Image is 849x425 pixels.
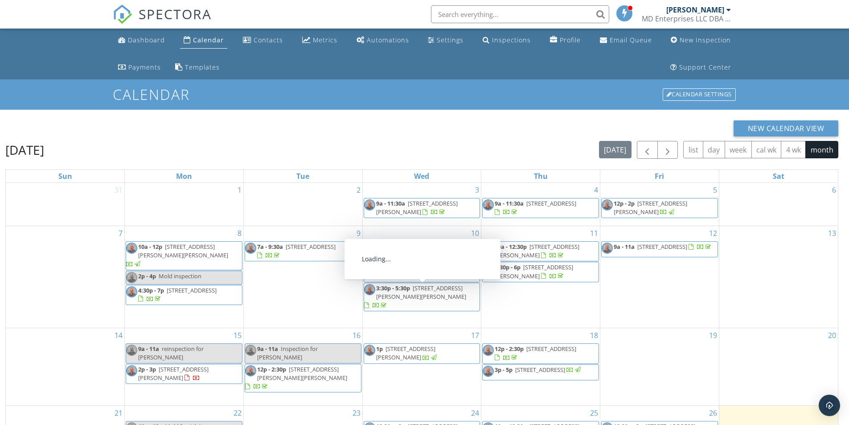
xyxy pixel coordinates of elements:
a: Go to September 23, 2025 [351,406,362,420]
a: Company Profile [546,32,584,49]
span: [STREET_ADDRESS][PERSON_NAME] [495,243,579,259]
img: photocropped_1.jpg [364,284,375,295]
span: 12p - 2:30p [495,345,524,353]
button: cal wk [751,141,782,158]
a: Go to August 31, 2025 [113,183,124,197]
td: Go to September 15, 2025 [125,328,244,405]
span: 9a - 11:30a [376,243,405,251]
div: MD Enterprises LLC DBA Noble Property Inspections [642,14,731,23]
img: photocropped_1.jpg [364,263,375,274]
a: Contacts [239,32,287,49]
a: 7a - 9:30a [STREET_ADDRESS] [245,241,361,261]
a: 12p - 2:30p [STREET_ADDRESS][PERSON_NAME][PERSON_NAME] [245,364,361,393]
img: photocropped_1.jpg [245,365,256,376]
span: 7a - 9:30a [257,243,283,251]
div: Payments [128,63,161,71]
td: Go to September 1, 2025 [125,183,244,226]
a: Go to September 20, 2025 [826,328,838,342]
a: 3p - 5p [STREET_ADDRESS] [482,364,599,380]
a: Go to September 1, 2025 [236,183,243,197]
a: Go to September 17, 2025 [469,328,481,342]
a: Automations (Basic) [353,32,413,49]
td: Go to September 10, 2025 [362,226,481,328]
a: 12p - 2:30p [STREET_ADDRESS] [495,345,576,361]
a: Saturday [771,170,786,182]
a: Go to September 11, 2025 [588,226,600,240]
td: Go to August 31, 2025 [6,183,125,226]
span: 12p - 2:30p [257,365,286,373]
span: 1p - 3:30p [376,263,402,271]
a: Go to September 9, 2025 [355,226,362,240]
td: Go to September 4, 2025 [481,183,600,226]
span: 9a - 11a [257,345,278,353]
img: photocropped_1.jpg [364,345,375,356]
a: Payments [115,59,164,76]
a: 12p - 2p [STREET_ADDRESS][PERSON_NAME] [614,199,687,216]
span: 4:30p - 7p [138,286,164,294]
button: Next month [657,141,678,159]
span: [STREET_ADDRESS][PERSON_NAME] [495,263,573,280]
a: Go to September 3, 2025 [473,183,481,197]
a: 9a - 11a [STREET_ADDRESS] [614,243,713,251]
span: [STREET_ADDRESS][PERSON_NAME] [614,199,687,216]
a: 9a - 11:30a [STREET_ADDRESS][PERSON_NAME] [364,198,480,218]
img: photocropped_1.jpg [245,243,256,254]
img: photocropped_1.jpg [602,199,613,210]
span: Mold inspection [159,272,201,280]
td: Go to September 18, 2025 [481,328,600,405]
td: Go to September 11, 2025 [481,226,600,328]
img: photocropped_1.jpg [483,263,494,274]
span: 1p [376,345,383,353]
span: [STREET_ADDRESS][PERSON_NAME][PERSON_NAME] [376,284,466,301]
a: 1p [STREET_ADDRESS][PERSON_NAME] [364,343,480,363]
span: [STREET_ADDRESS][PERSON_NAME] [376,263,455,280]
img: photocropped_1.jpg [483,366,494,377]
a: Email Queue [596,32,656,49]
a: 10a - 12:30p [STREET_ADDRESS][PERSON_NAME] [495,243,579,259]
img: photocropped_1.jpg [602,243,613,254]
a: Go to September 18, 2025 [588,328,600,342]
button: list [683,141,703,158]
span: [STREET_ADDRESS][PERSON_NAME][PERSON_NAME] [138,243,228,259]
td: Go to September 6, 2025 [719,183,838,226]
img: photocropped_1.jpg [126,286,137,297]
a: Go to September 7, 2025 [117,226,124,240]
div: Settings [437,36,463,44]
input: Search everything... [431,5,609,23]
span: [STREET_ADDRESS] [408,243,458,251]
a: Go to September 22, 2025 [232,406,243,420]
div: Profile [560,36,581,44]
a: 1p [STREET_ADDRESS][PERSON_NAME] [376,345,438,361]
td: Go to September 7, 2025 [6,226,125,328]
a: SPECTORA [113,12,212,31]
span: 3:30p - 6p [495,263,521,271]
div: New Inspection [680,36,731,44]
button: month [805,141,838,158]
img: photocropped_1.jpg [245,345,256,356]
img: photocropped_1.jpg [126,243,137,254]
a: 3:30p - 6p [STREET_ADDRESS][PERSON_NAME] [495,263,573,280]
a: Go to September 26, 2025 [707,406,719,420]
a: 4:30p - 7p [STREET_ADDRESS] [126,285,242,305]
span: 12p - 2p [614,199,635,207]
a: 4:30p - 7p [STREET_ADDRESS] [138,286,217,303]
img: photocropped_1.jpg [126,345,137,356]
a: Go to September 6, 2025 [830,183,838,197]
td: Go to September 13, 2025 [719,226,838,328]
div: Inspections [492,36,531,44]
a: 12p - 2:30p [STREET_ADDRESS] [482,343,599,363]
a: 9a - 11:30a [STREET_ADDRESS] [376,243,458,259]
button: 4 wk [781,141,806,158]
a: 2p - 3p [STREET_ADDRESS][PERSON_NAME] [138,365,209,382]
div: Email Queue [610,36,652,44]
a: 3:30p - 5:30p [STREET_ADDRESS][PERSON_NAME][PERSON_NAME] [364,284,466,309]
td: Go to September 2, 2025 [243,183,362,226]
span: [STREET_ADDRESS] [526,199,576,207]
span: SPECTORA [139,4,212,23]
div: Automations [367,36,409,44]
a: Inspections [479,32,534,49]
a: 7a - 9:30a [STREET_ADDRESS] [257,243,336,259]
a: Go to September 8, 2025 [236,226,243,240]
a: 2p - 3p [STREET_ADDRESS][PERSON_NAME] [126,364,242,384]
span: 9a - 11a [138,345,159,353]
